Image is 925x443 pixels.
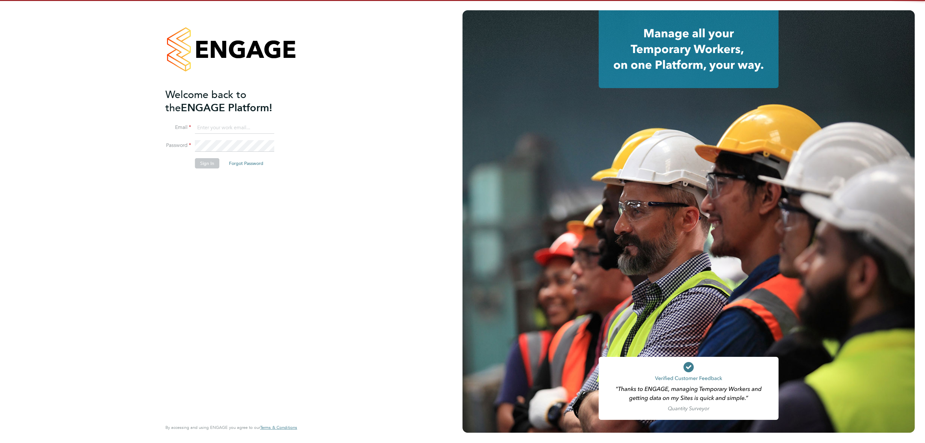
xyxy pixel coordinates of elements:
span: By accessing and using ENGAGE you agree to our [165,425,297,430]
button: Forgot Password [224,158,269,168]
h2: ENGAGE Platform! [165,88,291,114]
label: Email [165,124,191,131]
button: Sign In [195,158,219,168]
input: Enter your work email... [195,122,274,134]
label: Password [165,142,191,149]
span: Terms & Conditions [260,425,297,430]
span: Welcome back to the [165,88,246,114]
a: Terms & Conditions [260,425,297,430]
